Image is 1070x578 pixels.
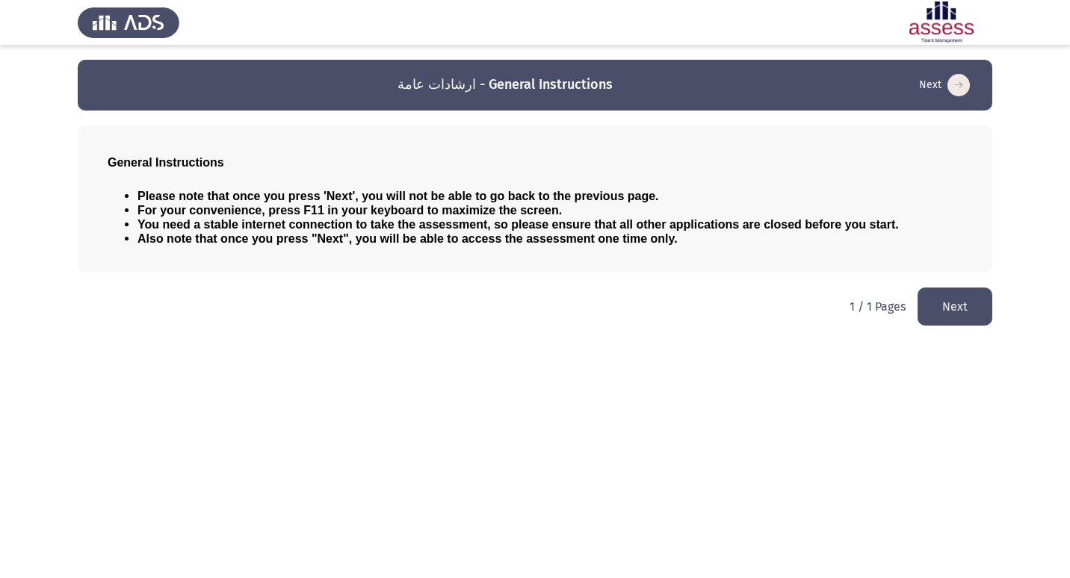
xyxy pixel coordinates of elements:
[398,75,613,94] h3: ارشادات عامة - General Instructions
[915,73,974,97] button: load next page
[78,1,179,43] img: Assess Talent Management logo
[108,156,224,169] span: General Instructions
[850,299,906,314] p: 1 / 1 Pages
[137,204,562,217] span: For your convenience, press F11 in your keyboard to maximize the screen.
[918,288,992,326] button: load next page
[891,1,992,43] img: Assessment logo of ASSESS Employability - EBI
[137,218,899,231] span: You need a stable internet connection to take the assessment, so please ensure that all other app...
[137,232,678,245] span: Also note that once you press "Next", you will be able to access the assessment one time only.
[137,190,659,202] span: Please note that once you press 'Next', you will not be able to go back to the previous page.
